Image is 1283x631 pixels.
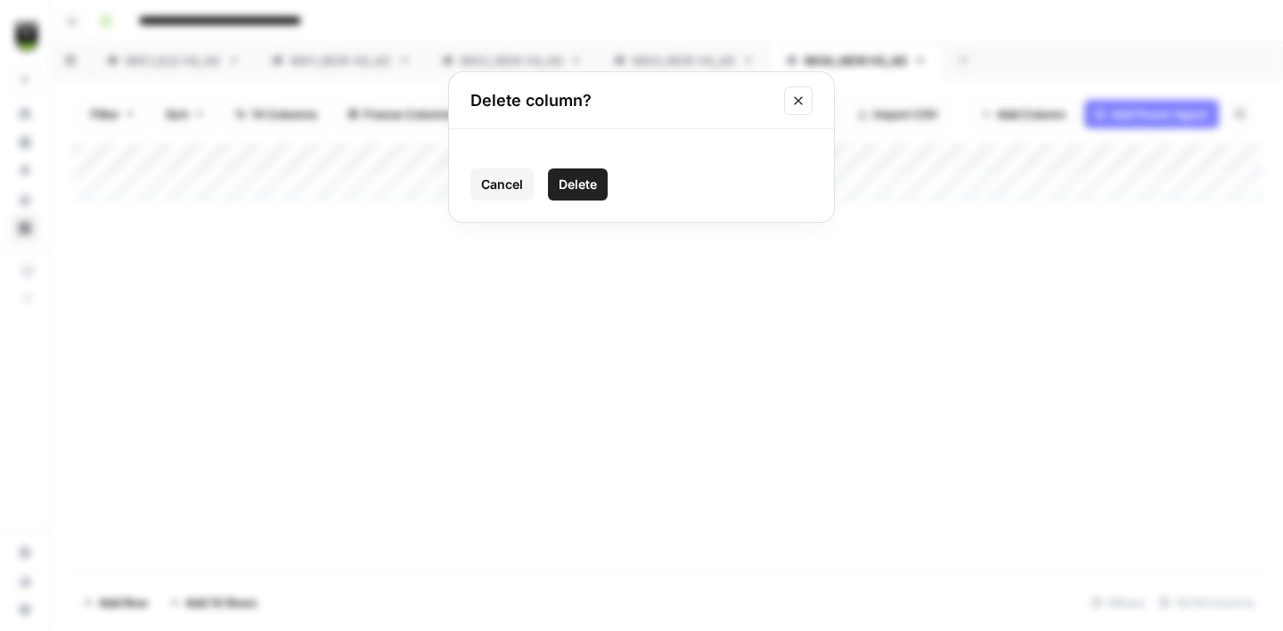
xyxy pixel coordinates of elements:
[548,168,608,201] button: Delete
[481,176,523,193] span: Cancel
[470,88,773,113] h2: Delete column?
[470,168,534,201] button: Cancel
[784,86,813,115] button: Close modal
[559,176,597,193] span: Delete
